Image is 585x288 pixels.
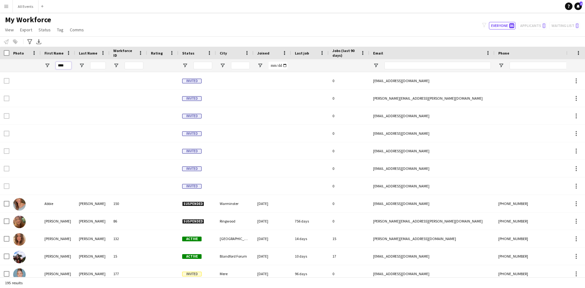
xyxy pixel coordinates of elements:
input: Phone Filter Input [510,62,571,69]
input: Workforce ID Filter Input [125,62,143,69]
span: Last job [295,51,309,55]
button: Open Filter Menu [79,63,85,68]
span: Status [182,51,194,55]
app-action-btn: Advanced filters [26,38,33,45]
img: Alex Campos [13,233,26,246]
input: Joined Filter Input [269,62,287,69]
div: Blandford Forum [216,248,254,265]
div: [PHONE_NUMBER] [495,230,575,247]
button: Everyone86 [489,22,516,29]
div: [PERSON_NAME][EMAIL_ADDRESS][PERSON_NAME][DOMAIN_NAME] [369,212,495,230]
span: Joined [257,51,269,55]
div: 96 days [291,265,329,282]
div: 17 [329,248,369,265]
button: Open Filter Menu [220,63,225,68]
div: [PERSON_NAME] [75,230,110,247]
div: [EMAIL_ADDRESS][DOMAIN_NAME] [369,160,495,177]
div: 10 days [291,248,329,265]
div: [PERSON_NAME][EMAIL_ADDRESS][DOMAIN_NAME] [369,230,495,247]
div: [PHONE_NUMBER] [495,248,575,265]
div: [PERSON_NAME] [75,195,110,212]
span: Invited [182,166,202,171]
span: Status [38,27,51,33]
div: [PHONE_NUMBER] [495,265,575,282]
span: 2 [580,2,582,6]
div: 0 [329,90,369,107]
div: [EMAIL_ADDRESS][DOMAIN_NAME] [369,125,495,142]
div: [DATE] [254,265,291,282]
input: Row Selection is disabled for this row (unchecked) [4,78,9,84]
input: City Filter Input [231,62,250,69]
a: Export [18,26,35,34]
div: 0 [329,212,369,230]
input: Row Selection is disabled for this row (unchecked) [4,183,9,189]
img: Aimee Wilson [13,216,26,228]
button: Open Filter Menu [44,63,50,68]
a: 2 [574,3,582,10]
div: 0 [329,125,369,142]
div: [PHONE_NUMBER] [495,195,575,212]
div: [EMAIL_ADDRESS][DOMAIN_NAME] [369,195,495,212]
a: Comms [67,26,86,34]
app-action-btn: Export XLSX [35,38,43,45]
div: 0 [329,160,369,177]
div: [EMAIL_ADDRESS][DOMAIN_NAME] [369,142,495,160]
div: [PERSON_NAME] [41,265,75,282]
div: [DATE] [254,230,291,247]
span: Invited [182,131,202,136]
span: Invited [182,114,202,118]
div: Warminster [216,195,254,212]
span: Invited [182,272,202,276]
button: Open Filter Menu [257,63,263,68]
span: My Workforce [5,15,51,24]
div: 14 days [291,230,329,247]
input: Email Filter Input [384,62,491,69]
div: [EMAIL_ADDRESS][DOMAIN_NAME] [369,248,495,265]
span: Active [182,254,202,259]
div: 15 [110,248,147,265]
div: 86 [110,212,147,230]
a: Status [36,26,53,34]
span: Invited [182,184,202,189]
a: View [3,26,16,34]
div: [PHONE_NUMBER] [495,212,575,230]
span: Suspended [182,219,204,224]
div: [DATE] [254,212,291,230]
div: Mere [216,265,254,282]
div: [EMAIL_ADDRESS][DOMAIN_NAME] [369,107,495,124]
div: [PERSON_NAME][EMAIL_ADDRESS][PERSON_NAME][DOMAIN_NAME] [369,90,495,107]
div: 177 [110,265,147,282]
button: Open Filter Menu [498,63,504,68]
div: 15 [329,230,369,247]
div: [PERSON_NAME] [75,248,110,265]
button: All Events [13,0,38,13]
img: Alexandra Hunt [13,251,26,263]
input: Row Selection is disabled for this row (unchecked) [4,166,9,171]
input: First Name Filter Input [56,62,71,69]
span: Invited [182,96,202,101]
div: 132 [110,230,147,247]
div: Ringwood [216,212,254,230]
div: [PERSON_NAME] [41,212,75,230]
span: Rating [151,51,163,55]
div: 756 days [291,212,329,230]
input: Row Selection is disabled for this row (unchecked) [4,96,9,101]
div: [DATE] [254,248,291,265]
span: Suspended [182,202,204,206]
span: View [5,27,14,33]
input: Row Selection is disabled for this row (unchecked) [4,131,9,136]
div: [EMAIL_ADDRESS][DOMAIN_NAME] [369,72,495,89]
span: Invited [182,79,202,83]
span: 86 [509,23,514,28]
div: [EMAIL_ADDRESS][DOMAIN_NAME] [369,265,495,282]
div: [PERSON_NAME] [41,248,75,265]
span: Jobs (last 90 days) [332,48,358,58]
div: 0 [329,72,369,89]
img: Alexis Riddett [13,268,26,281]
button: Open Filter Menu [182,63,188,68]
input: Row Selection is disabled for this row (unchecked) [4,113,9,119]
div: 0 [329,142,369,160]
span: First Name [44,51,64,55]
span: Photo [13,51,24,55]
img: Abbie Chambers [13,198,26,211]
